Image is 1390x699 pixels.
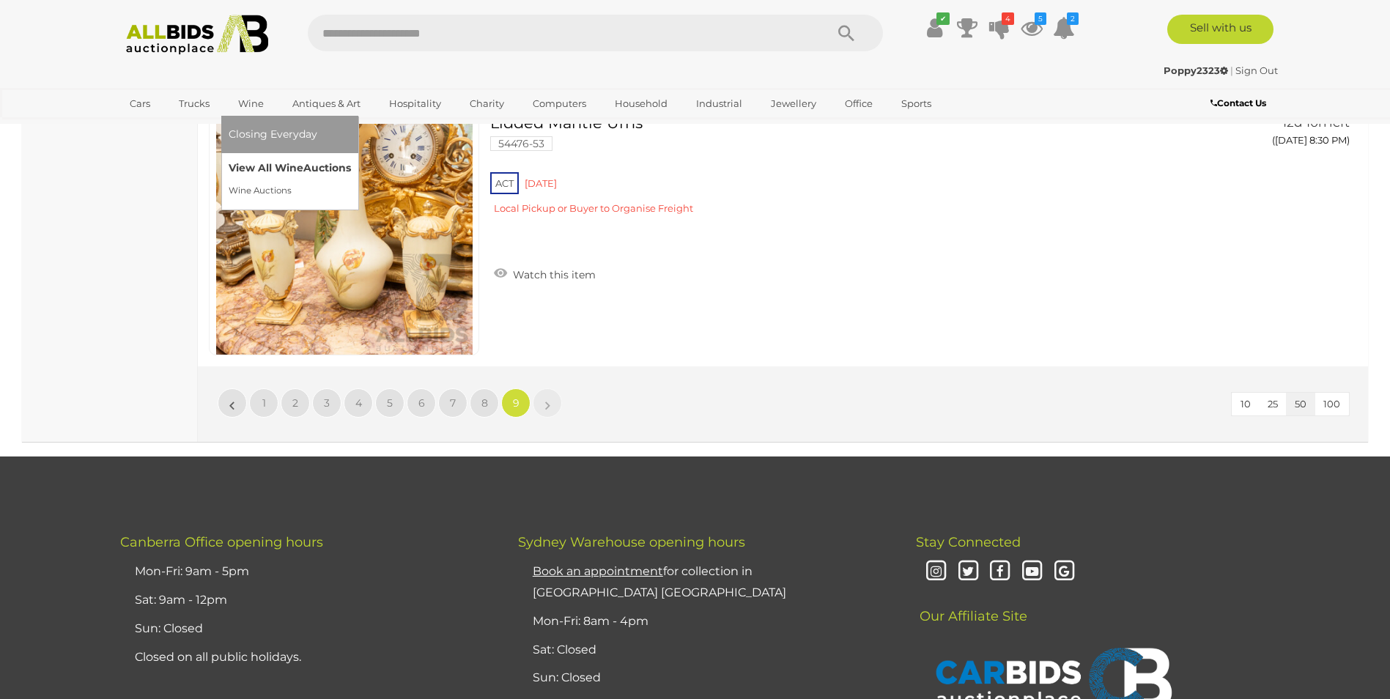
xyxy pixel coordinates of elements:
[281,388,310,418] a: 2
[1021,15,1043,41] a: 5
[936,12,950,25] i: ✔
[481,396,488,410] span: 8
[490,262,599,284] a: Watch this item
[120,534,323,550] span: Canberra Office opening hours
[501,388,531,418] a: 9
[1053,15,1075,41] a: 2
[312,388,341,418] a: 3
[916,586,1027,624] span: Our Affiliate Site
[1051,559,1077,585] i: Google
[460,92,514,116] a: Charity
[687,92,752,116] a: Industrial
[529,636,879,665] li: Sat: Closed
[262,396,266,410] span: 1
[131,643,481,672] li: Closed on all public holidays.
[418,396,425,410] span: 6
[118,15,277,55] img: Allbids.com.au
[1232,393,1260,415] button: 10
[1315,393,1349,415] button: 100
[380,92,451,116] a: Hospitality
[450,396,456,410] span: 7
[988,15,1010,41] a: 4
[1241,398,1251,410] span: 10
[375,388,404,418] a: 5
[533,564,663,578] u: Book an appointment
[987,559,1013,585] i: Facebook
[1167,15,1273,44] a: Sell with us
[131,558,481,586] li: Mon-Fri: 9am - 5pm
[1164,64,1230,76] a: Poppy2323
[120,92,160,116] a: Cars
[387,396,393,410] span: 5
[955,559,981,585] i: Twitter
[605,92,677,116] a: Household
[1019,559,1045,585] i: Youtube
[1164,64,1228,76] strong: Poppy2323
[438,388,467,418] a: 7
[344,388,373,418] a: 4
[355,396,362,410] span: 4
[1286,393,1315,415] button: 50
[470,388,499,418] a: 8
[529,607,879,636] li: Mon-Fri: 8am - 4pm
[131,586,481,615] li: Sat: 9am - 12pm
[1067,12,1079,25] i: 2
[283,92,370,116] a: Antiques & Art
[509,268,596,281] span: Watch this item
[292,396,298,410] span: 2
[249,388,278,418] a: 1
[513,396,520,410] span: 9
[1235,64,1278,76] a: Sign Out
[761,92,826,116] a: Jewellery
[916,534,1021,550] span: Stay Connected
[923,559,949,585] i: Instagram
[533,388,562,418] a: »
[1184,97,1353,155] a: Start bidding 12d 10h left ([DATE] 8:30 PM)
[1323,398,1340,410] span: 100
[169,92,219,116] a: Trucks
[892,92,941,116] a: Sports
[533,564,786,599] a: Book an appointmentfor collection in [GEOGRAPHIC_DATA] [GEOGRAPHIC_DATA]
[229,92,273,116] a: Wine
[924,15,946,41] a: ✔
[407,388,436,418] a: 6
[1259,393,1287,415] button: 25
[1230,64,1233,76] span: |
[1210,97,1266,108] b: Contact Us
[1268,398,1278,410] span: 25
[218,388,247,418] a: «
[1002,12,1014,25] i: 4
[523,92,596,116] a: Computers
[216,98,473,355] img: 54476-53a.jpg
[324,396,330,410] span: 3
[810,15,883,51] button: Search
[1210,95,1270,111] a: Contact Us
[1295,398,1306,410] span: 50
[1035,12,1046,25] i: 5
[120,116,243,140] a: [GEOGRAPHIC_DATA]
[131,615,481,643] li: Sun: Closed
[835,92,882,116] a: Office
[518,534,745,550] span: Sydney Warehouse opening hours
[501,97,1162,226] a: Vintage German Hand Painted Vase with Floral Handle and Pair Porcelain Hand Painted Lidded Mantle...
[529,664,879,692] li: Sun: Closed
